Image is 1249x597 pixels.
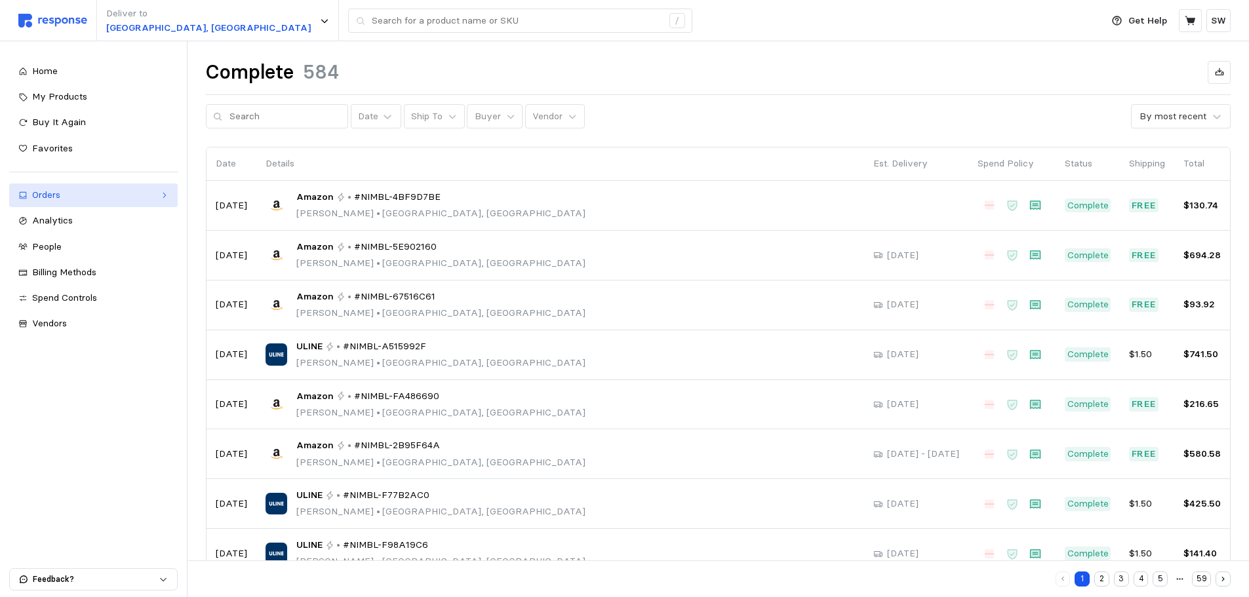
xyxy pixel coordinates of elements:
[296,306,585,320] p: [PERSON_NAME] [GEOGRAPHIC_DATA], [GEOGRAPHIC_DATA]
[9,111,178,134] a: Buy It Again
[266,343,287,365] img: ULINE
[374,505,382,517] span: •
[9,85,178,109] a: My Products
[374,356,382,368] span: •
[374,257,382,269] span: •
[1132,298,1157,312] p: Free
[32,116,86,128] span: Buy It Again
[18,14,87,28] img: svg%3e
[1183,447,1221,461] p: $580.58
[1211,14,1226,28] p: SW
[374,555,382,567] span: •
[1075,571,1090,587] button: 1
[1065,157,1111,171] p: Status
[296,356,585,370] p: [PERSON_NAME] [GEOGRAPHIC_DATA], [GEOGRAPHIC_DATA]
[1183,497,1221,511] p: $425.50
[887,447,959,461] p: [DATE] - [DATE]
[1183,298,1221,312] p: $93.92
[374,456,382,468] span: •
[887,497,919,511] p: [DATE]
[216,199,247,213] p: [DATE]
[354,438,440,453] span: #NIMBL-2B95F64A
[303,60,339,85] h1: 584
[216,497,247,511] p: [DATE]
[296,438,334,453] span: Amazon
[296,488,323,503] span: ULINE
[1094,571,1109,587] button: 2
[1067,199,1109,213] p: Complete
[1183,547,1221,561] p: $141.40
[1134,571,1149,587] button: 4
[296,455,585,470] p: [PERSON_NAME] [GEOGRAPHIC_DATA], [GEOGRAPHIC_DATA]
[347,240,351,254] p: •
[1183,248,1221,263] p: $694.28
[296,554,585,569] p: [PERSON_NAME] [GEOGRAPHIC_DATA], [GEOGRAPHIC_DATA]
[1132,199,1157,213] p: Free
[887,347,919,362] p: [DATE]
[32,266,96,278] span: Billing Methods
[1206,9,1231,32] button: SW
[336,488,340,503] p: •
[1129,157,1165,171] p: Shipping
[266,195,287,216] img: Amazon
[32,65,58,77] span: Home
[1067,347,1109,362] p: Complete
[216,347,247,362] p: [DATE]
[1067,497,1109,511] p: Complete
[1153,571,1168,587] button: 5
[354,190,441,204] span: #NIMBL-4BF9D7BE
[343,488,429,503] span: #NIMBL-F77B2AC0
[1114,571,1129,587] button: 3
[404,104,465,129] button: Ship To
[216,547,247,561] p: [DATE]
[296,206,585,221] p: [PERSON_NAME] [GEOGRAPHIC_DATA], [GEOGRAPHIC_DATA]
[1183,199,1221,213] p: $130.74
[216,397,247,412] p: [DATE]
[336,339,340,354] p: •
[887,397,919,412] p: [DATE]
[33,573,159,585] p: Feedback?
[9,261,178,284] a: Billing Methods
[374,307,382,318] span: •
[32,241,62,252] span: People
[9,209,178,233] a: Analytics
[216,157,247,171] p: Date
[669,13,685,29] div: /
[347,190,351,204] p: •
[206,60,294,85] h1: Complete
[296,290,334,304] span: Amazon
[343,339,426,354] span: #NIMBL-A515992F
[9,235,178,259] a: People
[978,157,1046,171] p: Spend Policy
[216,447,247,461] p: [DATE]
[887,248,919,263] p: [DATE]
[9,286,178,310] a: Spend Controls
[1129,347,1165,362] p: $1.50
[1129,547,1165,561] p: $1.50
[1067,298,1109,312] p: Complete
[1067,547,1109,561] p: Complete
[10,569,177,590] button: Feedback?
[354,290,435,304] span: #NIMBL-67516C61
[266,543,287,564] img: ULINE
[1129,497,1165,511] p: $1.50
[354,240,437,254] span: #NIMBL-5E902160
[1183,347,1221,362] p: $741.50
[1067,447,1109,461] p: Complete
[354,389,439,404] span: #NIMBL-FA486690
[1132,248,1157,263] p: Free
[1140,109,1206,123] div: By most recent
[32,214,73,226] span: Analytics
[296,389,334,404] span: Amazon
[266,244,287,266] img: Amazon
[1128,14,1167,28] p: Get Help
[296,406,585,420] p: [PERSON_NAME] [GEOGRAPHIC_DATA], [GEOGRAPHIC_DATA]
[1132,447,1157,461] p: Free
[358,109,378,123] div: Date
[266,157,855,171] p: Details
[411,109,443,124] p: Ship To
[32,142,73,154] span: Favorites
[887,298,919,312] p: [DATE]
[467,104,523,129] button: Buyer
[374,406,382,418] span: •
